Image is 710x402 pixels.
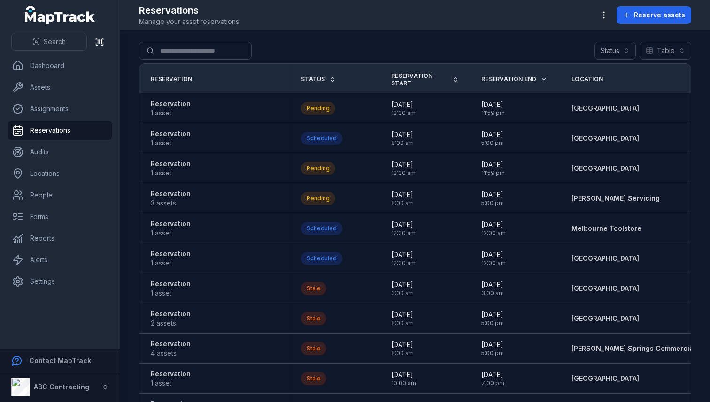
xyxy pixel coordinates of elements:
[151,159,191,178] a: Reservation1 asset
[301,76,325,83] span: Status
[391,190,414,199] span: [DATE]
[391,349,414,357] span: 8:00 am
[571,134,639,143] a: [GEOGRAPHIC_DATA]
[571,374,639,383] a: [GEOGRAPHIC_DATA]
[301,102,335,115] div: Pending
[8,229,112,248] a: Reports
[481,319,504,327] span: 5:00 pm
[571,76,603,83] span: Location
[11,33,87,51] button: Search
[151,258,191,268] span: 1 asset
[301,132,342,145] div: Scheduled
[301,342,326,355] div: Stale
[8,186,112,205] a: People
[391,379,416,387] span: 10:00 am
[391,280,414,289] span: [DATE]
[29,356,91,364] strong: Contact MapTrack
[481,130,504,139] span: [DATE]
[301,372,326,385] div: Stale
[151,309,191,319] strong: Reservation
[481,109,505,117] span: 11:59 pm
[391,310,414,319] span: [DATE]
[301,312,326,325] div: Stale
[391,340,414,357] time: 07/07/2025, 8:00:00 am
[8,207,112,226] a: Forms
[391,370,416,387] time: 07/07/2025, 10:00:00 am
[391,130,414,139] span: [DATE]
[391,109,416,117] span: 12:00 am
[151,138,191,148] span: 1 asset
[571,104,639,112] span: [GEOGRAPHIC_DATA]
[481,199,504,207] span: 5:00 pm
[481,340,504,357] time: 12/07/2025, 5:00:00 pm
[481,169,505,177] span: 11:59 pm
[391,229,416,237] span: 12:00 am
[481,370,504,387] time: 11/07/2025, 7:00:00 pm
[391,259,416,267] span: 12:00 am
[481,289,504,297] span: 3:00 am
[151,189,191,198] strong: Reservation
[571,374,639,382] span: [GEOGRAPHIC_DATA]
[151,349,191,358] span: 4 assets
[151,249,191,258] strong: Reservation
[571,284,639,293] a: [GEOGRAPHIC_DATA]
[617,6,691,24] button: Reserve assets
[481,220,506,229] span: [DATE]
[8,250,112,269] a: Alerts
[391,250,416,267] time: 09/09/2025, 12:00:00 am
[151,339,191,358] a: Reservation4 assets
[481,130,504,147] time: 20/09/2025, 5:00:00 pm
[139,17,239,26] span: Manage your asset reservations
[594,42,636,60] button: Status
[634,10,685,20] span: Reserve assets
[44,37,66,46] span: Search
[481,100,505,109] span: [DATE]
[391,280,414,297] time: 01/08/2025, 3:00:00 am
[571,134,639,142] span: [GEOGRAPHIC_DATA]
[151,219,191,228] strong: Reservation
[151,198,191,208] span: 3 assets
[301,192,335,205] div: Pending
[481,370,504,379] span: [DATE]
[391,250,416,259] span: [DATE]
[571,284,639,292] span: [GEOGRAPHIC_DATA]
[8,99,112,118] a: Assignments
[34,383,89,391] strong: ABC Contracting
[481,349,504,357] span: 5:00 pm
[481,310,504,327] time: 08/08/2025, 5:00:00 pm
[481,280,504,297] time: 31/08/2025, 3:00:00 am
[481,229,506,237] span: 12:00 am
[481,340,504,349] span: [DATE]
[391,220,416,229] span: [DATE]
[481,100,505,117] time: 27/09/2025, 11:59:59 pm
[391,100,416,117] time: 23/09/2025, 12:00:00 am
[151,369,191,388] a: Reservation1 asset
[151,189,191,208] a: Reservation3 assets
[571,194,660,202] span: [PERSON_NAME] Servicing
[391,340,414,349] span: [DATE]
[25,6,95,24] a: MapTrack
[481,220,506,237] time: 10/09/2025, 12:00:00 am
[571,254,639,262] span: [GEOGRAPHIC_DATA]
[8,143,112,161] a: Audits
[151,99,191,108] strong: Reservation
[571,164,639,172] span: [GEOGRAPHIC_DATA]
[151,369,191,379] strong: Reservation
[8,164,112,183] a: Locations
[481,76,547,83] a: Reservation End
[391,72,459,87] a: Reservation Start
[481,76,537,83] span: Reservation End
[151,129,191,148] a: Reservation1 asset
[481,250,506,259] span: [DATE]
[391,199,414,207] span: 8:00 am
[151,279,191,298] a: Reservation1 asset
[481,160,505,169] span: [DATE]
[481,160,505,177] time: 15/09/2025, 11:59:59 pm
[481,139,504,147] span: 5:00 pm
[151,108,191,118] span: 1 asset
[571,194,660,203] a: [PERSON_NAME] Servicing
[571,164,639,173] a: [GEOGRAPHIC_DATA]
[301,162,335,175] div: Pending
[481,190,504,207] time: 12/09/2025, 5:00:00 pm
[301,282,326,295] div: Stale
